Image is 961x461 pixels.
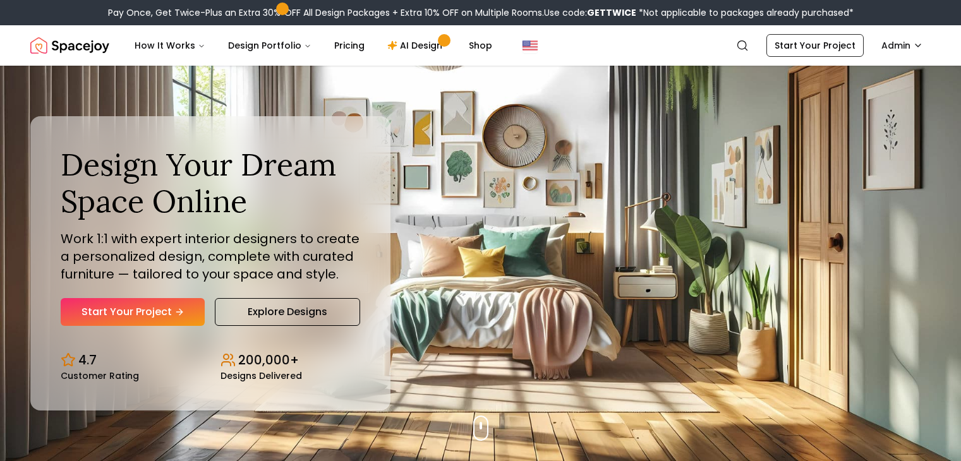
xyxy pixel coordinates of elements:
button: Design Portfolio [218,33,322,58]
img: United States [523,38,538,53]
a: Pricing [324,33,375,58]
button: Admin [874,34,931,57]
b: GETTWICE [587,6,636,19]
span: Use code: [544,6,636,19]
button: How It Works [124,33,215,58]
div: Design stats [61,341,360,380]
small: Designs Delivered [221,371,302,380]
p: Work 1:1 with expert interior designers to create a personalized design, complete with curated fu... [61,230,360,283]
a: Spacejoy [30,33,109,58]
span: *Not applicable to packages already purchased* [636,6,854,19]
p: 200,000+ [238,351,299,369]
a: Start Your Project [766,34,864,57]
a: Shop [459,33,502,58]
div: Pay Once, Get Twice-Plus an Extra 30% OFF All Design Packages + Extra 10% OFF on Multiple Rooms. [108,6,854,19]
img: Spacejoy Logo [30,33,109,58]
nav: Global [30,25,931,66]
a: Start Your Project [61,298,205,326]
p: 4.7 [78,351,97,369]
nav: Main [124,33,502,58]
a: Explore Designs [215,298,360,326]
h1: Design Your Dream Space Online [61,147,360,219]
a: AI Design [377,33,456,58]
small: Customer Rating [61,371,139,380]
